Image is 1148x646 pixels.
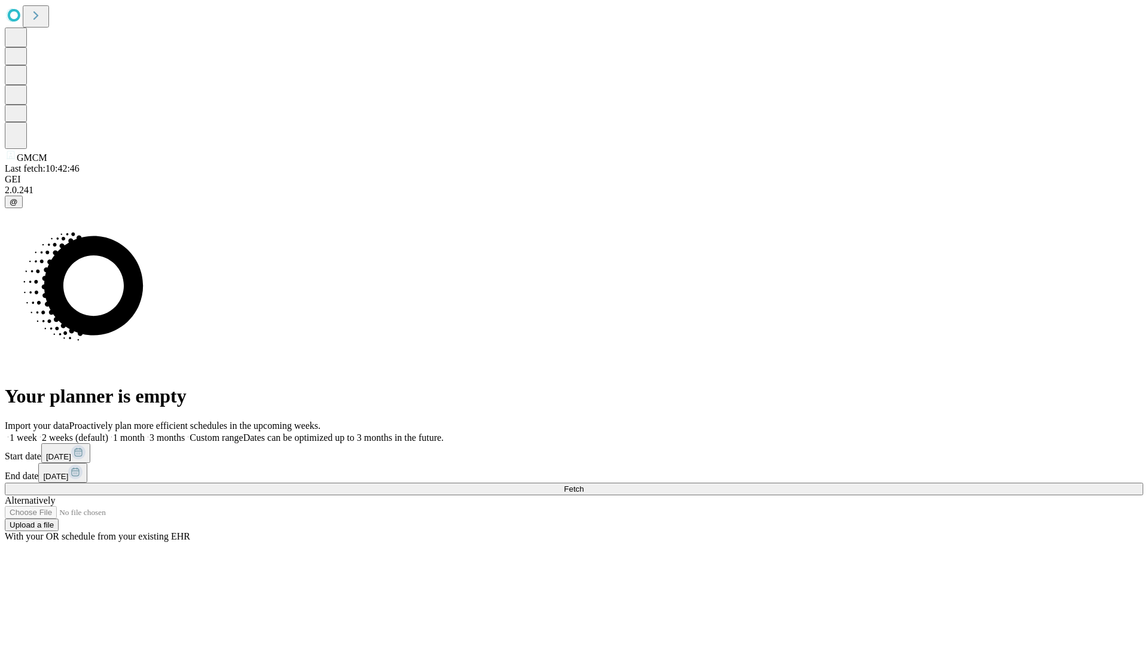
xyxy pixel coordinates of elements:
[5,531,190,541] span: With your OR schedule from your existing EHR
[5,443,1143,463] div: Start date
[10,197,18,206] span: @
[5,385,1143,407] h1: Your planner is empty
[5,495,55,505] span: Alternatively
[42,432,108,443] span: 2 weeks (default)
[5,420,69,431] span: Import your data
[5,196,23,208] button: @
[43,472,68,481] span: [DATE]
[149,432,185,443] span: 3 months
[17,153,47,163] span: GMCM
[5,163,80,173] span: Last fetch: 10:42:46
[41,443,90,463] button: [DATE]
[69,420,320,431] span: Proactively plan more efficient schedules in the upcoming weeks.
[46,452,71,461] span: [DATE]
[113,432,145,443] span: 1 month
[190,432,243,443] span: Custom range
[243,432,444,443] span: Dates can be optimized up to 3 months in the future.
[5,483,1143,495] button: Fetch
[5,174,1143,185] div: GEI
[5,463,1143,483] div: End date
[10,432,37,443] span: 1 week
[5,519,59,531] button: Upload a file
[5,185,1143,196] div: 2.0.241
[564,484,584,493] span: Fetch
[38,463,87,483] button: [DATE]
